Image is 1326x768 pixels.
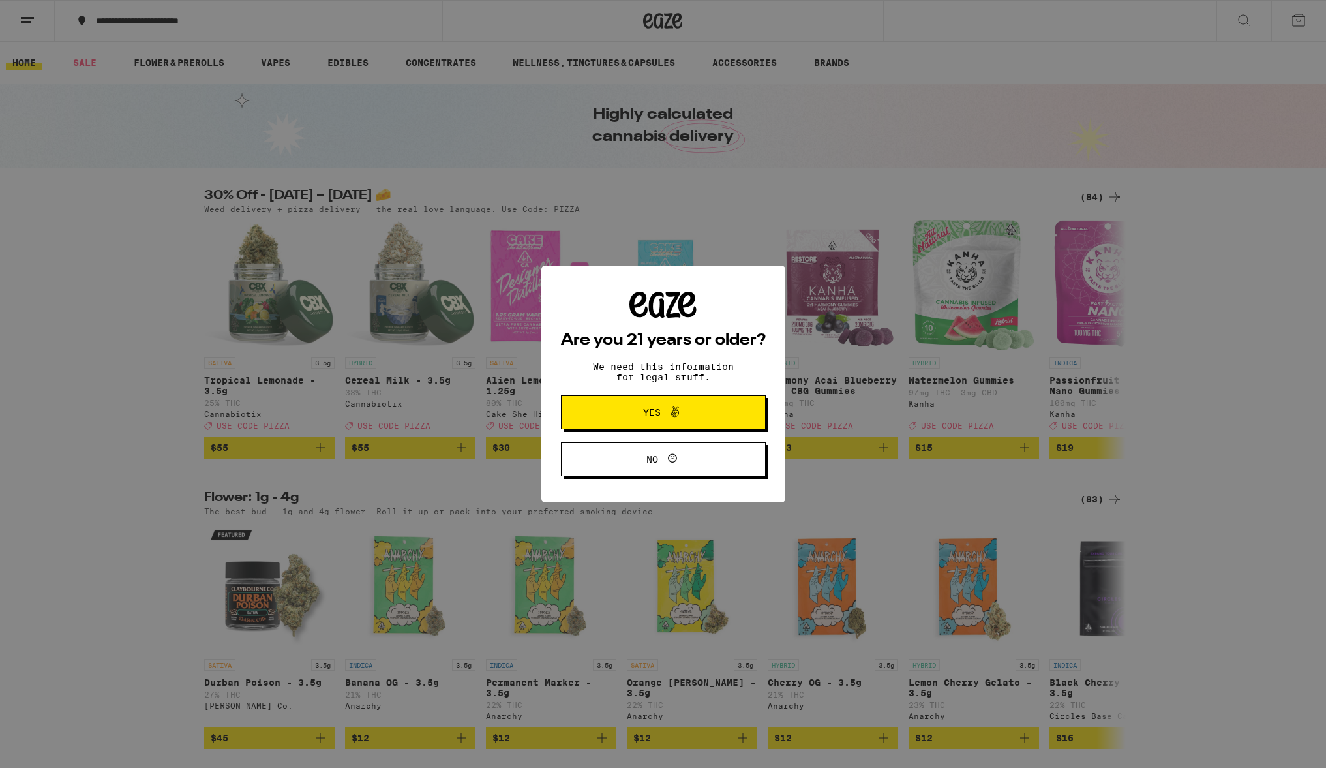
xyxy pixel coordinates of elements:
span: Yes [643,408,661,417]
span: No [646,455,658,464]
button: Yes [561,395,766,429]
p: We need this information for legal stuff. [582,361,745,382]
button: No [561,442,766,476]
h2: Are you 21 years or older? [561,333,766,348]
